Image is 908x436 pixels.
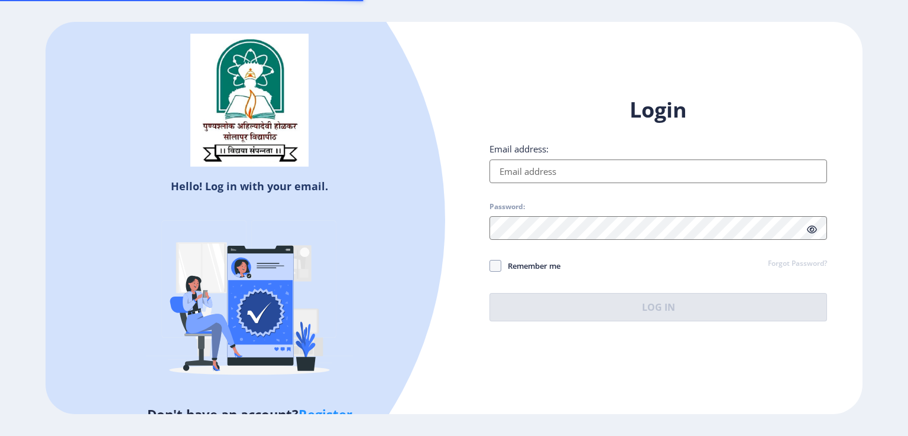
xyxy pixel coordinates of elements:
[299,405,352,423] a: Register
[489,293,827,321] button: Log In
[489,160,827,183] input: Email address
[489,202,525,212] label: Password:
[489,96,827,124] h1: Login
[489,143,549,155] label: Email address:
[768,259,827,269] a: Forgot Password?
[501,259,560,273] span: Remember me
[146,198,353,405] img: Verified-rafiki.svg
[54,405,445,424] h5: Don't have an account?
[190,34,309,167] img: sulogo.png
